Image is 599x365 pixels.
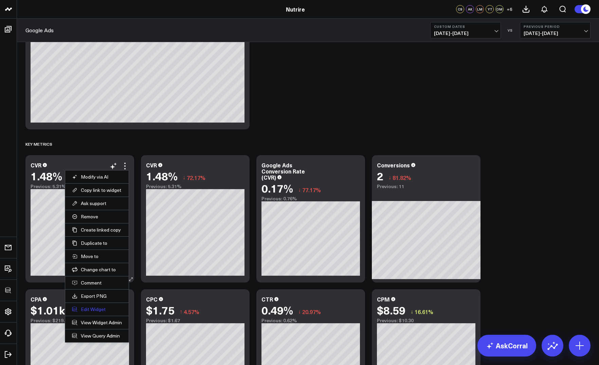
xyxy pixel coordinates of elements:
[146,295,158,303] div: CPC
[72,200,122,206] button: Ask support
[146,170,178,182] div: 1.48%
[495,5,504,13] div: DM
[377,295,390,303] div: CPM
[146,184,244,189] div: Previous: 5.31%
[72,306,122,312] button: Edit Widget
[377,170,383,182] div: 2
[72,187,122,193] button: Copy link to widget
[477,335,536,357] a: AskCorral
[72,214,122,220] button: Remove
[146,304,175,316] div: $1.75
[25,26,54,34] a: Google Ads
[261,182,293,194] div: 0.17%
[486,5,494,13] div: YT
[507,7,512,12] span: + 6
[31,184,129,189] div: Previous: 5.31%
[434,24,497,29] b: Custom Dates
[415,308,433,315] span: 16.61%
[393,174,411,181] span: 81.82%
[72,293,122,299] a: Export PNG
[377,184,475,189] div: Previous: 11
[286,5,305,13] a: Nutrire
[476,5,484,13] div: LM
[388,173,391,182] span: ↓
[524,24,587,29] b: Previous Period
[72,227,122,233] button: Create linked copy
[261,295,273,303] div: CTR
[72,253,122,259] button: Move to
[261,196,360,201] div: Previous: 0.76%
[434,31,497,36] span: [DATE] - [DATE]
[456,5,464,13] div: CS
[180,307,182,316] span: ↑
[261,161,305,181] div: Google Ads Conversion Rate (CVR)
[377,161,410,169] div: Conversions
[72,240,122,246] button: Duplicate to
[411,307,413,316] span: ↓
[520,22,591,38] button: Previous Period[DATE]-[DATE]
[261,304,293,316] div: 0.49%
[430,22,501,38] button: Custom Dates[DATE]-[DATE]
[31,161,41,169] div: CVR
[31,295,41,303] div: CPA
[72,280,122,286] button: Comment
[72,333,122,339] a: View Query Admin
[377,304,405,316] div: $8.59
[524,31,587,36] span: [DATE] - [DATE]
[72,174,122,180] button: Modify via AI
[302,186,321,194] span: 77.17%
[31,170,62,182] div: 1.48%
[183,173,185,182] span: ↓
[31,318,129,323] div: Previous: $219.58
[146,318,244,323] div: Previous: $1.67
[466,5,474,13] div: AK
[72,267,122,273] button: Change chart to
[504,28,516,32] div: VS
[377,318,475,323] div: Previous: $10.30
[298,185,301,194] span: ↓
[146,161,157,169] div: CVR
[31,304,65,316] div: $1.01k
[302,308,321,315] span: 20.97%
[72,320,122,326] a: View Widget Admin
[261,318,360,323] div: Previous: 0.62%
[187,174,205,181] span: 72.17%
[505,5,513,13] button: +6
[298,307,301,316] span: ↓
[184,308,199,315] span: 4.57%
[25,136,52,152] div: Key Metrics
